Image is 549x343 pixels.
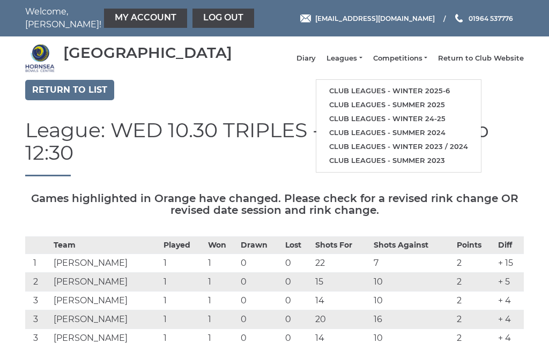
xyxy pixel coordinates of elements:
[205,272,238,291] td: 1
[495,253,524,272] td: + 15
[371,272,454,291] td: 10
[283,310,312,329] td: 0
[25,43,55,73] img: Hornsea Bowls Centre
[371,236,454,253] th: Shots Against
[438,54,524,63] a: Return to Club Website
[373,54,427,63] a: Competitions
[63,44,232,61] div: [GEOGRAPHIC_DATA]
[25,119,524,176] h1: League: WED 10.30 TRIPLES - [DATE] - 10:30 to 12:30
[454,13,513,24] a: Phone us 01964 537776
[316,112,481,126] a: Club leagues - Winter 24-25
[205,310,238,329] td: 1
[25,310,51,329] td: 3
[469,14,513,22] span: 01964 537776
[25,253,51,272] td: 1
[205,291,238,310] td: 1
[51,272,161,291] td: [PERSON_NAME]
[313,310,371,329] td: 20
[316,126,481,140] a: Club leagues - Summer 2024
[300,14,311,23] img: Email
[192,9,254,28] a: Log out
[327,54,362,63] a: Leagues
[316,84,481,98] a: Club leagues - Winter 2025-6
[161,291,205,310] td: 1
[161,310,205,329] td: 1
[455,14,463,23] img: Phone us
[104,9,187,28] a: My Account
[495,272,524,291] td: + 5
[300,13,435,24] a: Email [EMAIL_ADDRESS][DOMAIN_NAME]
[316,140,481,154] a: Club leagues - Winter 2023 / 2024
[316,79,481,172] ul: Leagues
[205,236,238,253] th: Won
[238,291,283,310] td: 0
[296,54,316,63] a: Diary
[161,253,205,272] td: 1
[51,310,161,329] td: [PERSON_NAME]
[495,236,524,253] th: Diff
[238,236,283,253] th: Drawn
[371,253,454,272] td: 7
[454,310,496,329] td: 2
[25,80,114,100] a: Return to list
[316,154,481,168] a: Club leagues - Summer 2023
[313,253,371,272] td: 22
[25,192,524,216] h5: Games highlighted in Orange have changed. Please check for a revised rink change OR revised date ...
[495,310,524,329] td: + 4
[283,272,312,291] td: 0
[238,253,283,272] td: 0
[25,291,51,310] td: 3
[161,236,205,253] th: Played
[25,5,224,31] nav: Welcome, [PERSON_NAME]!
[495,291,524,310] td: + 4
[371,291,454,310] td: 10
[315,14,435,22] span: [EMAIL_ADDRESS][DOMAIN_NAME]
[454,272,496,291] td: 2
[283,253,312,272] td: 0
[25,272,51,291] td: 2
[51,291,161,310] td: [PERSON_NAME]
[283,236,312,253] th: Lost
[313,236,371,253] th: Shots For
[371,310,454,329] td: 16
[51,253,161,272] td: [PERSON_NAME]
[313,272,371,291] td: 15
[238,272,283,291] td: 0
[454,236,496,253] th: Points
[238,310,283,329] td: 0
[454,291,496,310] td: 2
[313,291,371,310] td: 14
[283,291,312,310] td: 0
[51,236,161,253] th: Team
[454,253,496,272] td: 2
[161,272,205,291] td: 1
[205,253,238,272] td: 1
[316,98,481,112] a: Club leagues - Summer 2025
